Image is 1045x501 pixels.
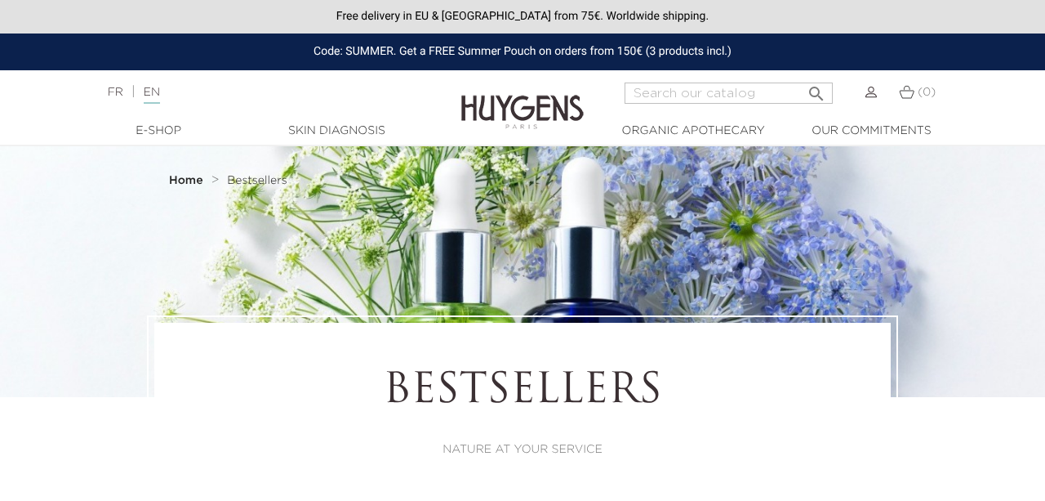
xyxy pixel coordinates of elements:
[144,87,160,104] a: EN
[100,83,424,102] div: |
[199,368,846,417] h1: Bestsellers
[199,441,846,459] p: NATURE AT YOUR SERVICE
[255,123,418,140] a: Skin Diagnosis
[625,83,833,104] input: Search
[108,87,123,98] a: FR
[227,174,287,187] a: Bestsellers
[169,175,203,186] strong: Home
[611,123,775,140] a: Organic Apothecary
[169,174,207,187] a: Home
[461,69,584,132] img: Huygens
[807,79,826,99] i: 
[227,175,287,186] span: Bestsellers
[789,123,953,140] a: Our commitments
[918,87,936,98] span: (0)
[802,78,831,100] button: 
[77,123,240,140] a: E-Shop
